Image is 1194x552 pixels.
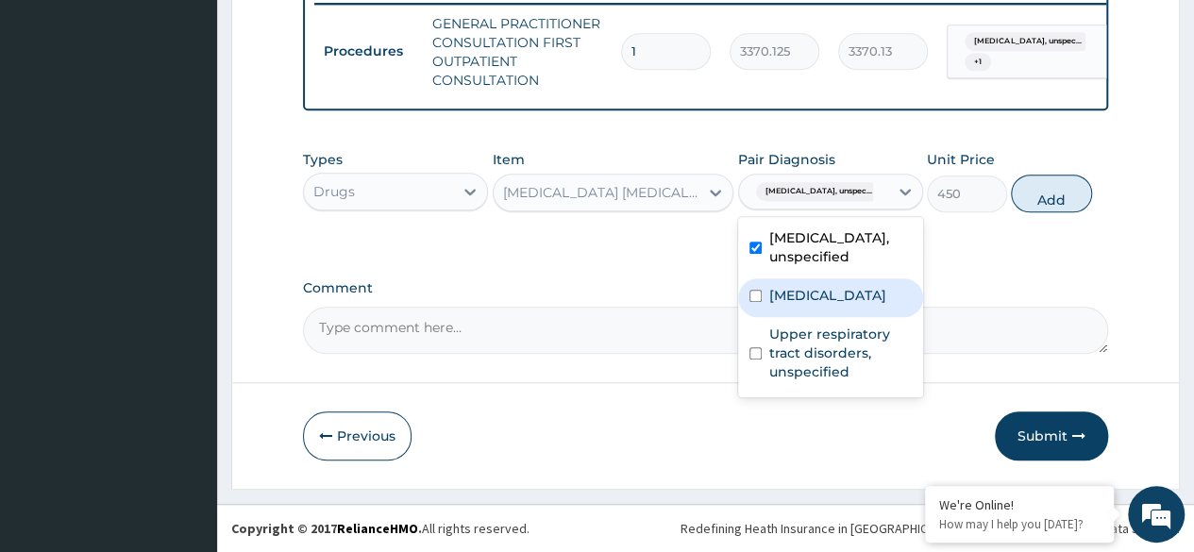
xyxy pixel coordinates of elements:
footer: All rights reserved. [217,504,1194,552]
button: Add [1011,175,1091,212]
img: d_794563401_company_1708531726252_794563401 [35,94,76,142]
div: Minimize live chat window [310,9,355,55]
div: We're Online! [939,496,1100,513]
td: GENERAL PRACTITIONER CONSULTATION FIRST OUTPATIENT CONSULTATION [423,5,612,99]
button: Previous [303,411,412,460]
span: + 1 [965,53,991,72]
label: [MEDICAL_DATA], unspecified [769,228,912,266]
label: [MEDICAL_DATA] [769,286,886,305]
label: Upper respiratory tract disorders, unspecified [769,325,912,381]
a: RelianceHMO [337,520,418,537]
label: Comment [303,280,1108,296]
button: Submit [995,411,1108,460]
p: How may I help you today? [939,516,1100,532]
textarea: Type your message and hit 'Enter' [9,359,360,425]
td: Procedures [314,34,423,69]
div: Chat with us now [98,106,317,130]
label: Unit Price [927,150,995,169]
div: Redefining Heath Insurance in [GEOGRAPHIC_DATA] using Telemedicine and Data Science! [681,519,1180,538]
span: We're online! [109,159,261,350]
span: [MEDICAL_DATA], unspec... [756,182,882,201]
div: [MEDICAL_DATA] [MEDICAL_DATA] 80/480MG TABLET [503,183,701,202]
label: Item [493,150,525,169]
label: Types [303,152,343,168]
label: Pair Diagnosis [738,150,835,169]
strong: Copyright © 2017 . [231,520,422,537]
div: Drugs [313,182,355,201]
span: [MEDICAL_DATA], unspec... [965,32,1090,51]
